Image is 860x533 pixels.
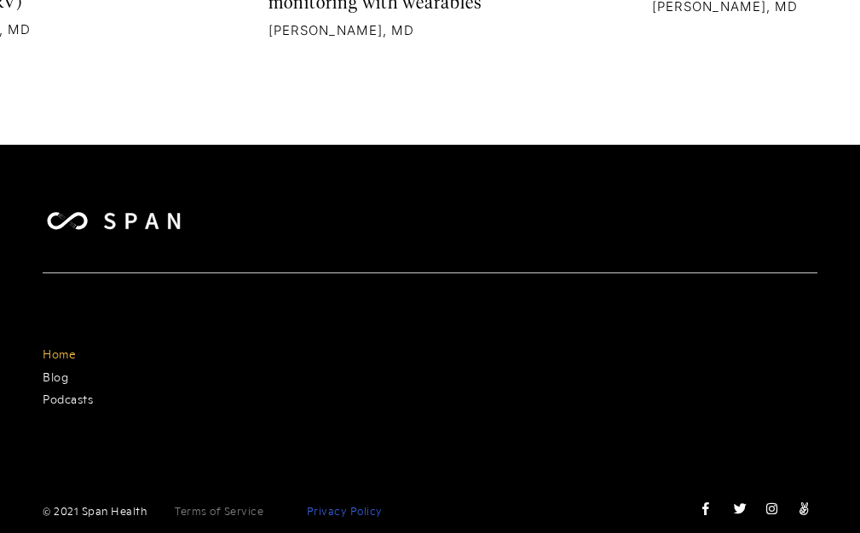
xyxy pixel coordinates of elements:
[734,502,753,515] a: 
[766,502,785,515] a: 
[799,502,817,515] a: 
[175,502,263,519] a: Terms of Service
[43,366,68,387] a: Blog
[43,343,76,364] a: Home
[702,502,721,515] a: 
[43,502,158,519] div: © 2021 Span Health
[268,20,592,40] div: [PERSON_NAME], MD
[43,388,93,409] a: Podcasts
[307,502,383,519] a: Privacy Policy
